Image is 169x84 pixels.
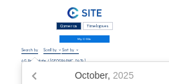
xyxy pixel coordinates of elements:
[21,7,148,21] a: C-SITE Logo
[59,35,110,43] a: My C-Site
[113,70,134,81] i: 2025
[56,22,81,30] div: Cameras
[21,48,39,52] input: Search by date 󰅀
[21,59,86,63] div: AG Real Estate / [GEOGRAPHIC_DATA]
[83,22,113,30] div: Timelapses
[67,7,102,19] img: C-SITE Logo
